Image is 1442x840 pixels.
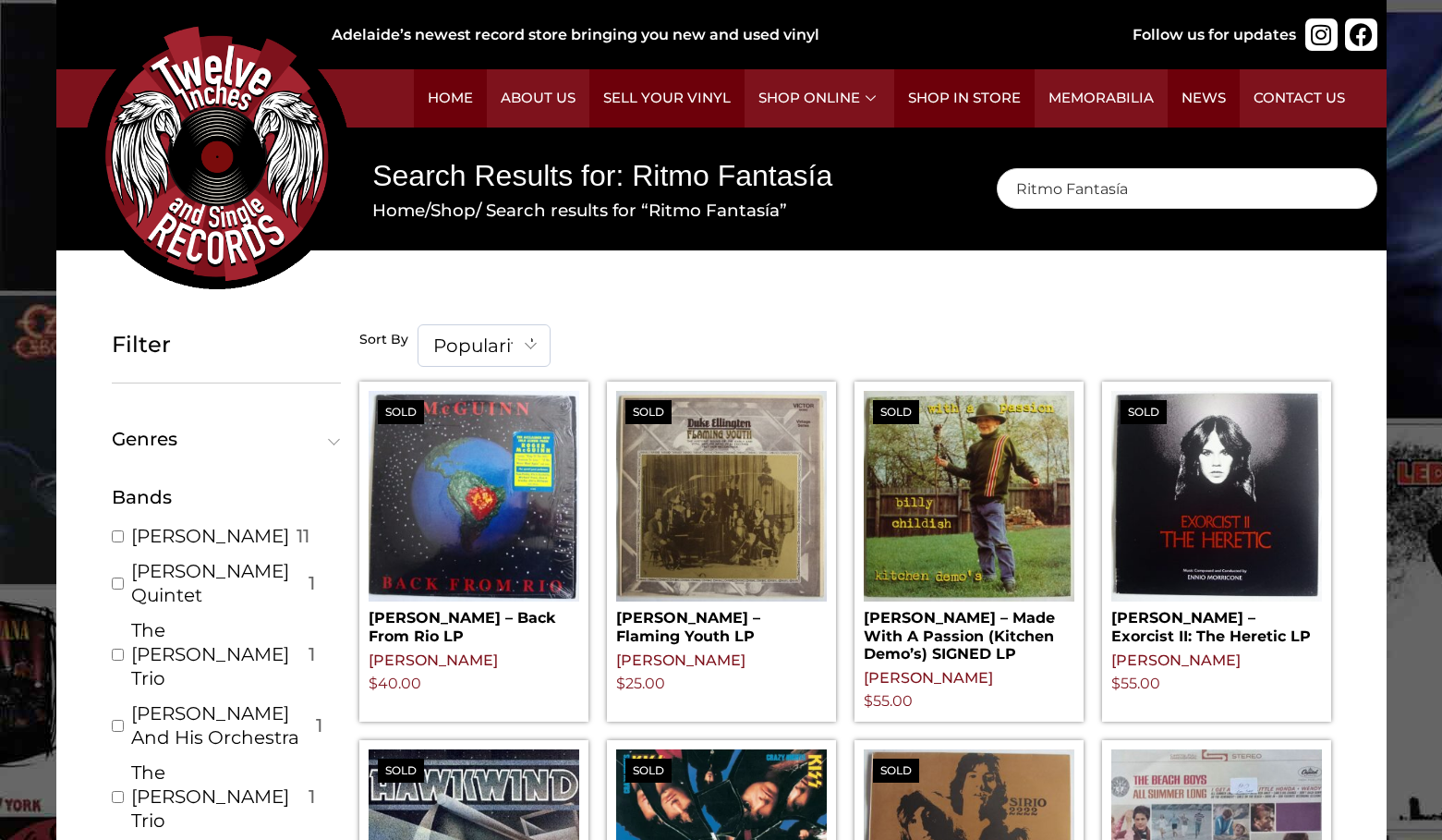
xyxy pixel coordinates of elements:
bdi: 25.00 [616,675,665,692]
span: Sold [1121,400,1167,424]
span: 1 [309,571,315,595]
a: Shop in Store [894,69,1035,128]
h1: Search Results for: Ritmo Fantasía [372,155,940,197]
h2: [PERSON_NAME] – Back From Rio LP [369,602,579,644]
a: [PERSON_NAME] [864,669,993,687]
a: Sold[PERSON_NAME] – Exorcist II: The Heretic LP [1111,391,1322,644]
span: Sold [625,759,672,783]
div: Adelaide’s newest record store bringing you new and used vinyl [332,24,1072,46]
button: Genres [112,430,341,448]
input: Search [997,168,1377,209]
img: Roger McGuinn – Back From Rio LP [369,391,579,602]
bdi: 55.00 [864,692,913,710]
span: 1 [316,713,322,737]
a: Sell Your Vinyl [589,69,745,128]
h2: [PERSON_NAME] – Exorcist II: The Heretic LP [1111,602,1322,644]
div: Follow us for updates [1133,24,1296,46]
a: Home [414,69,487,128]
a: [PERSON_NAME] [1111,651,1241,669]
a: Memorabilia [1035,69,1168,128]
span: Popularity [418,325,550,366]
span: $ [616,675,625,692]
span: $ [864,692,873,710]
a: About Us [487,69,589,128]
a: Sold[PERSON_NAME] – Back From Rio LP [369,391,579,644]
h2: [PERSON_NAME] – Made With A Passion (Kitchen Demo’s) SIGNED LP [864,602,1074,663]
span: $ [1111,675,1121,692]
a: Contact Us [1240,69,1359,128]
span: 1 [309,642,315,666]
span: 1 [309,785,315,809]
span: Sold [873,759,919,783]
span: $ [369,675,378,692]
a: The [PERSON_NAME] Trio [131,618,302,690]
a: [PERSON_NAME] [131,524,289,548]
bdi: 55.00 [1111,675,1160,692]
a: [PERSON_NAME] Quintet [131,559,302,607]
a: Home [372,200,425,221]
span: Sold [873,400,919,424]
a: Sold[PERSON_NAME] – Made With A Passion (Kitchen Demo’s) SIGNED LP [864,391,1074,663]
a: Shop Online [745,69,894,128]
a: Sold[PERSON_NAME] – Flaming Youth LP [616,391,827,644]
h5: Sort By [359,332,408,348]
div: Bands [112,483,341,511]
h2: [PERSON_NAME] – Flaming Youth LP [616,602,827,644]
a: [PERSON_NAME] [369,651,498,669]
span: Sold [378,400,424,424]
span: 11 [297,524,309,548]
span: Sold [625,400,672,424]
span: Popularity [418,324,551,367]
nav: Breadcrumb [372,198,940,224]
img: Billy Childish – Made With A Passion (Kitchen Demo's) SIGNED LP [864,391,1074,602]
span: Sold [378,759,424,783]
a: Shop [430,200,476,221]
img: Ennio Morricone – Exorcist II: The Heretic LP [1111,391,1322,602]
a: [PERSON_NAME] And His Orchestra [131,701,309,749]
span: Genres [112,430,333,448]
a: The [PERSON_NAME] Trio [131,761,302,833]
img: Duke Ellington - Flaming Youth LP [616,391,827,602]
h5: Filter [112,332,341,359]
a: [PERSON_NAME] [616,651,745,669]
bdi: 40.00 [369,675,421,692]
a: News [1168,69,1240,128]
